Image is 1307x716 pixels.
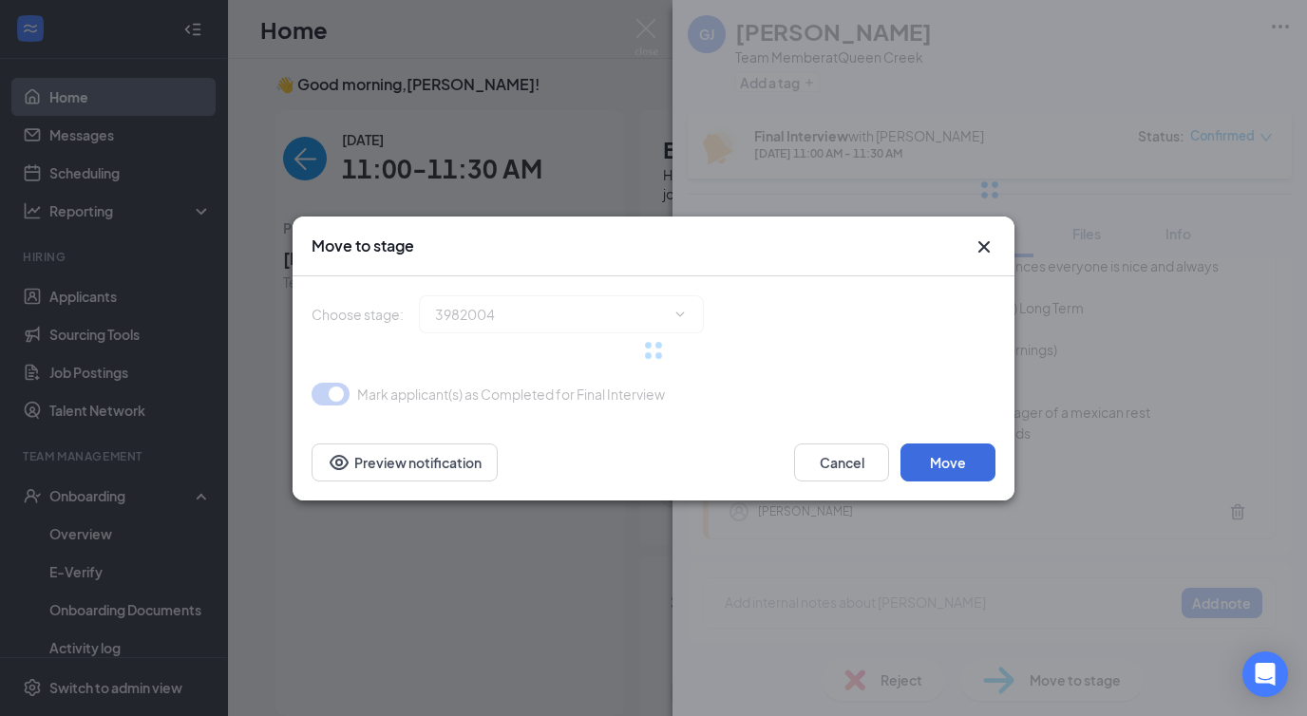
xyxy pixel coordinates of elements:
button: Preview notificationEye [312,443,498,481]
svg: Cross [973,236,995,258]
svg: Eye [328,451,350,474]
h3: Move to stage [312,236,414,256]
button: Close [973,236,995,258]
div: Open Intercom Messenger [1242,651,1288,697]
button: Cancel [794,443,889,481]
button: Move [900,443,995,481]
